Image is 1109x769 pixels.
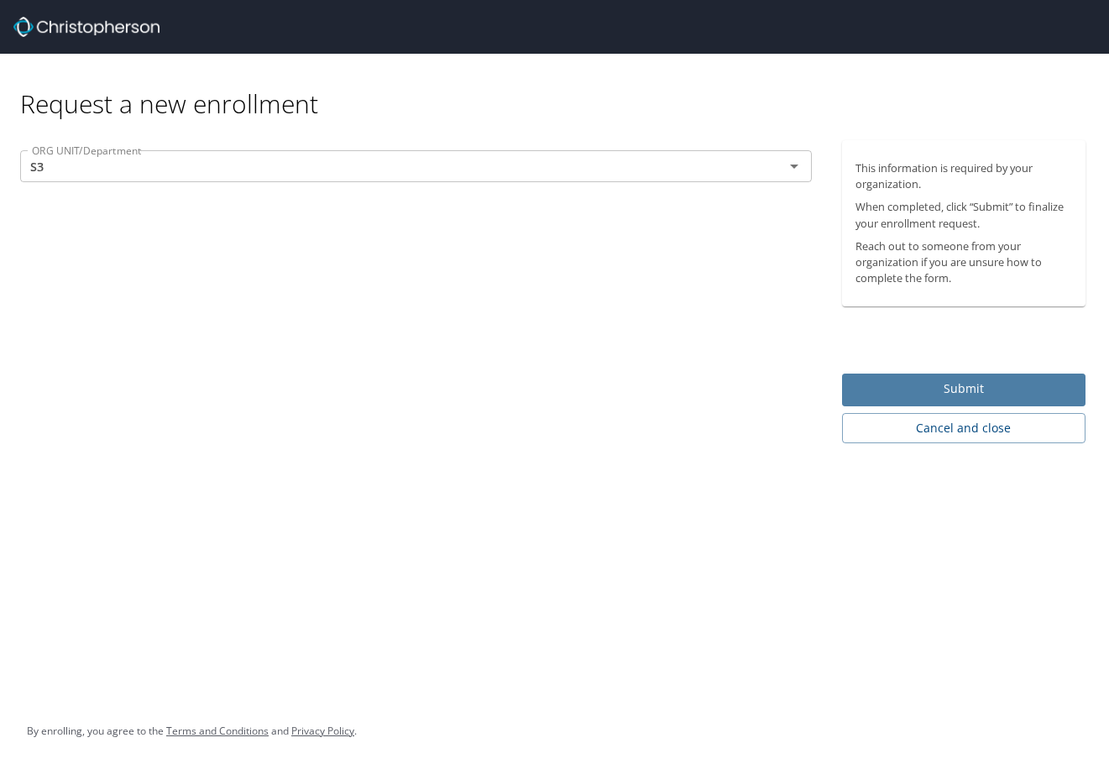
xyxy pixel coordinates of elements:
[855,160,1072,192] p: This information is required by your organization.
[291,724,354,738] a: Privacy Policy
[27,710,357,752] div: By enrolling, you agree to the and .
[842,413,1085,444] button: Cancel and close
[855,379,1072,400] span: Submit
[855,199,1072,231] p: When completed, click “Submit” to finalize your enrollment request.
[782,154,806,178] button: Open
[842,374,1085,406] button: Submit
[855,238,1072,287] p: Reach out to someone from your organization if you are unsure how to complete the form.
[166,724,269,738] a: Terms and Conditions
[20,54,1099,120] div: Request a new enrollment
[13,17,160,37] img: cbt logo
[855,418,1072,439] span: Cancel and close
